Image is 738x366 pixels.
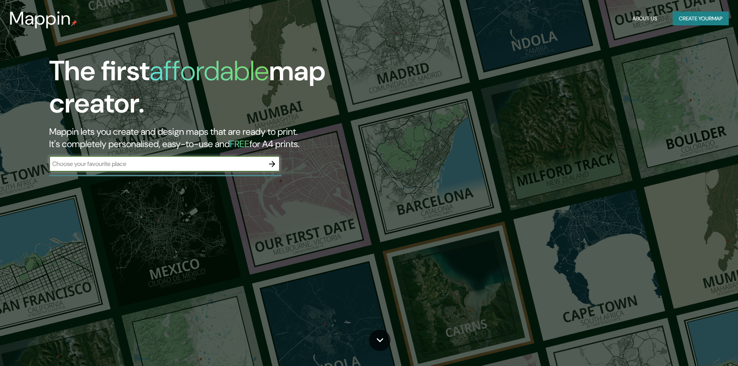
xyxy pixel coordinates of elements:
h1: affordable [150,53,269,89]
button: Create yourmap [673,12,729,26]
h3: Mappin [9,8,71,29]
img: mappin-pin [71,20,77,26]
h5: FREE [230,138,249,150]
h1: The first map creator. [49,55,418,126]
input: Choose your favourite place [49,159,264,168]
button: About Us [629,12,660,26]
h2: Mappin lets you create and design maps that are ready to print. It's completely personalised, eas... [49,126,418,150]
